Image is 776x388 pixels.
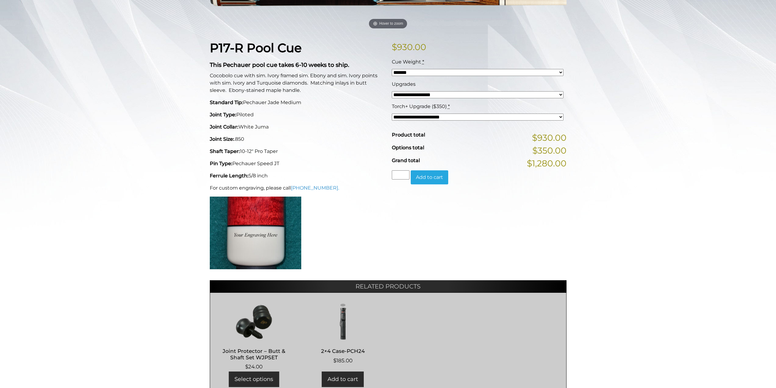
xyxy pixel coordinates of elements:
bdi: 24.00 [245,364,263,370]
img: 2x4 Case-PCH24 [305,303,381,340]
p: Pechauer Speed JT [210,160,384,167]
span: $930.00 [532,131,567,144]
a: Joint Protector – Butt & Shaft Set WJPSET $24.00 [216,303,292,371]
a: Add to cart: “2x4 Case-PCH24” [322,372,364,387]
p: Piloted [210,111,384,118]
span: Grand total [392,158,420,163]
strong: Ferrule Length: [210,173,249,179]
span: Options total [392,145,424,150]
span: Torch+ Upgrade ($350) [392,103,447,109]
strong: Standard Tip: [210,100,243,105]
span: Upgrades [392,81,416,87]
h2: Related products [210,280,567,292]
strong: Joint Type: [210,112,236,118]
a: Select options for “Joint Protector - Butt & Shaft Set WJPSET” [229,372,279,387]
strong: Joint Size: [210,136,234,142]
strong: P17-R Pool Cue [210,40,302,55]
strong: Shaft Taper: [210,148,240,154]
span: $350.00 [532,144,567,157]
h2: Joint Protector – Butt & Shaft Set WJPSET [216,346,292,363]
strong: Joint Collar: [210,124,238,130]
p: Pechauer Jade Medium [210,99,384,106]
strong: Pin Type: [210,161,232,166]
p: 10-12" Pro Taper [210,148,384,155]
bdi: 185.00 [333,357,352,364]
p: For custom engraving, please call [210,184,384,192]
span: $ [245,364,248,370]
img: Joint Protector - Butt & Shaft Set WJPSET [216,303,292,340]
input: Product quantity [392,170,409,179]
a: 2×4 Case-PCH24 $185.00 [305,303,381,365]
h2: 2×4 Case-PCH24 [305,346,381,357]
span: $ [333,357,336,364]
bdi: 930.00 [392,42,426,52]
p: 5/8 inch [210,172,384,179]
p: Cocobolo cue with sim. Ivory framed sim. Ebony and sim. Ivory points with sim. Ivory and Turquois... [210,72,384,94]
a: [PHONE_NUMBER]. [291,185,339,191]
strong: This Pechauer pool cue takes 6-10 weeks to ship. [210,61,349,68]
span: $ [392,42,397,52]
button: Add to cart [411,170,448,184]
p: .850 [210,136,384,143]
abbr: required [422,59,424,65]
abbr: required [448,103,450,109]
span: Product total [392,132,425,138]
span: $1,280.00 [527,157,567,170]
p: White Juma [210,123,384,131]
span: Cue Weight [392,59,421,65]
